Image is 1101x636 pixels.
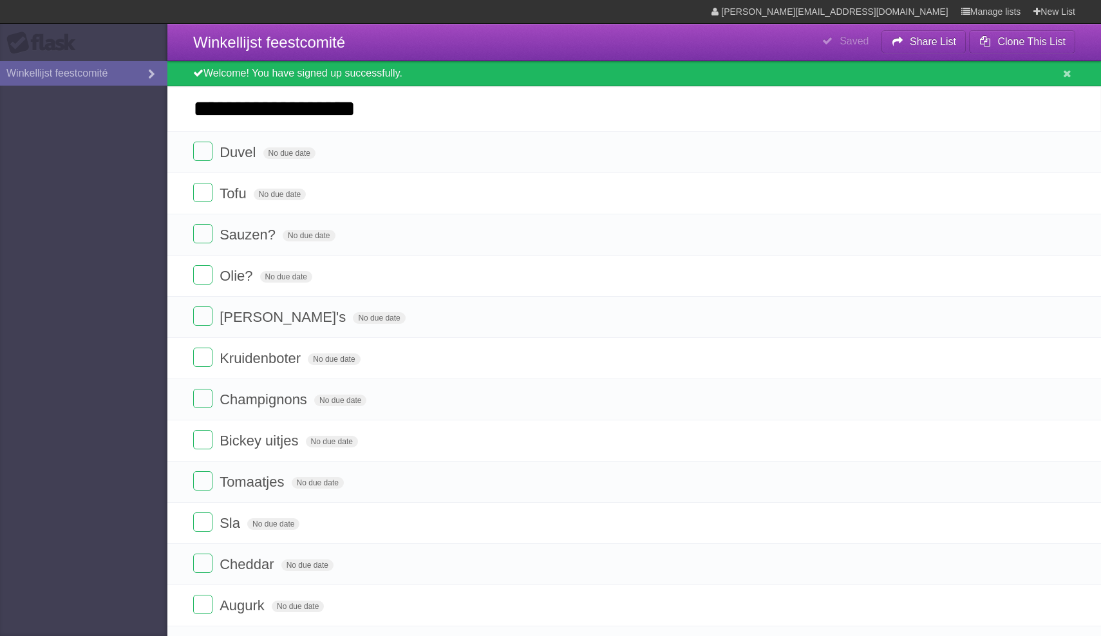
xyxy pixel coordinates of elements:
label: Done [193,471,212,491]
button: Clone This List [969,30,1075,53]
span: No due date [292,477,344,489]
label: Done [193,554,212,573]
span: No due date [308,353,360,365]
b: Share List [910,36,956,47]
label: Done [193,306,212,326]
span: No due date [283,230,335,241]
span: No due date [353,312,405,324]
span: Winkellijst feestcomité [193,33,345,51]
span: Tofu [220,185,250,201]
span: Augurk [220,597,268,613]
label: Done [193,595,212,614]
span: Olie? [220,268,256,284]
div: Welcome! You have signed up successfully. [167,61,1101,86]
span: [PERSON_NAME]'s [220,309,349,325]
span: Cheddar [220,556,277,572]
span: Kruidenboter [220,350,304,366]
label: Done [193,348,212,367]
b: Clone This List [997,36,1066,47]
label: Done [193,142,212,161]
div: Flask [6,32,84,55]
label: Done [193,389,212,408]
span: No due date [260,271,312,283]
label: Done [193,265,212,285]
b: Saved [840,35,869,46]
span: No due date [254,189,306,200]
span: Sla [220,515,243,531]
button: Share List [881,30,966,53]
label: Done [193,512,212,532]
span: No due date [247,518,299,530]
span: Tomaatjes [220,474,287,490]
span: No due date [272,601,324,612]
span: Bickey uitjes [220,433,301,449]
label: Done [193,430,212,449]
span: No due date [314,395,366,406]
span: Champignons [220,391,310,407]
span: No due date [263,147,315,159]
label: Done [193,224,212,243]
span: Duvel [220,144,259,160]
span: No due date [306,436,358,447]
label: Done [193,183,212,202]
span: No due date [281,559,334,571]
span: Sauzen? [220,227,279,243]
